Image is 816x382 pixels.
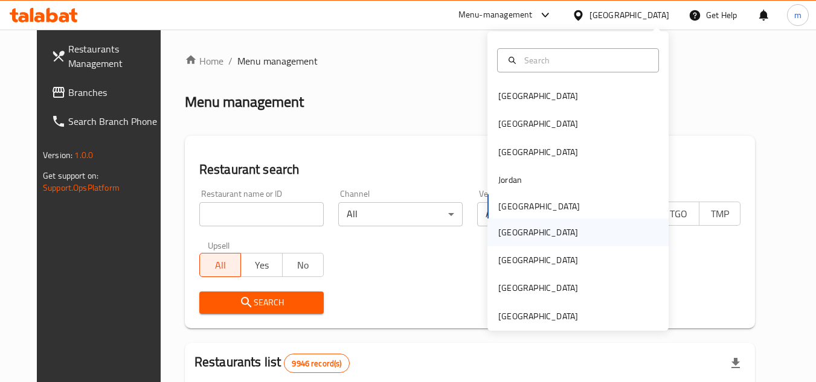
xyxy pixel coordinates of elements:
button: Yes [240,253,282,277]
a: Home [185,54,223,68]
a: Support.OpsPlatform [43,180,120,196]
span: Branches [68,85,164,100]
a: Restaurants Management [42,34,173,78]
input: Search [519,54,651,67]
div: [GEOGRAPHIC_DATA] [498,145,578,159]
div: [GEOGRAPHIC_DATA] [590,8,669,22]
button: TGO [657,202,699,226]
button: All [199,253,241,277]
div: Total records count [284,354,349,373]
nav: breadcrumb [185,54,755,68]
button: TMP [699,202,741,226]
div: Export file [721,349,750,378]
span: No [288,256,319,274]
div: All [477,202,602,226]
span: Search Branch Phone [68,114,164,129]
h2: Restaurant search [199,161,741,179]
a: Search Branch Phone [42,107,173,136]
div: [GEOGRAPHIC_DATA] [498,281,578,294]
div: [GEOGRAPHIC_DATA] [498,226,578,239]
button: Search [199,291,324,314]
span: All [205,256,236,274]
span: Search [209,295,314,310]
span: 1.0.0 [74,147,93,163]
div: Jordan [498,173,522,186]
span: 9946 record(s) [284,358,349,369]
span: Get support on: [43,168,98,183]
a: Branches [42,78,173,107]
div: Menu-management [458,8,533,22]
div: All [338,202,463,226]
button: No [282,253,324,277]
li: / [228,54,233,68]
div: [GEOGRAPHIC_DATA] [498,253,578,267]
span: TGO [663,205,694,223]
span: TMP [704,205,736,223]
span: Yes [246,256,277,274]
label: Upsell [208,241,230,249]
div: [GEOGRAPHIC_DATA] [498,310,578,323]
span: Version: [43,147,72,163]
h2: Restaurants list [194,353,350,373]
div: [GEOGRAPHIC_DATA] [498,117,578,130]
input: Search for restaurant name or ID.. [199,202,324,226]
span: Restaurants Management [68,42,164,71]
span: m [794,8,802,22]
h2: Menu management [185,92,304,112]
div: [GEOGRAPHIC_DATA] [498,89,578,103]
span: Menu management [237,54,318,68]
